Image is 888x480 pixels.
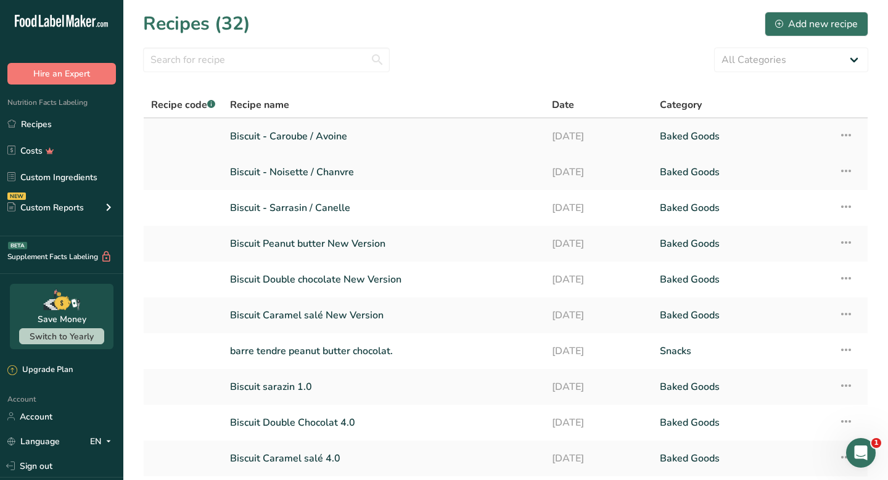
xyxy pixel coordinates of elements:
a: [DATE] [552,231,645,257]
a: Baked Goods [660,302,824,328]
a: Baked Goods [660,267,824,292]
div: EN [90,434,116,449]
iframe: Intercom live chat [846,438,876,468]
a: Biscuit Double chocolate New Version [230,267,537,292]
button: Hire an Expert [7,63,116,85]
button: Add new recipe [765,12,868,36]
a: Biscuit Caramel salé New Version [230,302,537,328]
div: Custom Reports [7,201,84,214]
a: Biscuit - Sarrasin / Canelle [230,195,537,221]
a: Snacks [660,338,824,364]
a: Baked Goods [660,123,824,149]
div: Upgrade Plan [7,364,73,376]
span: Recipe code [151,98,215,112]
div: BETA [8,242,27,249]
a: [DATE] [552,302,645,328]
a: [DATE] [552,123,645,149]
span: Date [552,97,574,112]
a: Baked Goods [660,159,824,185]
a: Biscuit - Noisette / Chanvre [230,159,537,185]
span: Switch to Yearly [30,331,94,342]
a: Biscuit Double Chocolat 4.0 [230,410,537,436]
span: Recipe name [230,97,289,112]
div: Save Money [38,313,86,326]
a: Baked Goods [660,195,824,221]
span: 1 [871,438,881,448]
button: Switch to Yearly [19,328,104,344]
a: Baked Goods [660,445,824,471]
a: Biscuit Peanut butter New Version [230,231,537,257]
a: [DATE] [552,338,645,364]
a: Biscuit sarazin 1.0 [230,374,537,400]
div: Add new recipe [775,17,858,31]
a: Baked Goods [660,374,824,400]
a: Baked Goods [660,231,824,257]
a: Baked Goods [660,410,824,436]
span: Category [660,97,702,112]
h1: Recipes (32) [143,10,250,38]
a: Biscuit - Caroube / Avoine [230,123,537,149]
a: [DATE] [552,195,645,221]
a: [DATE] [552,410,645,436]
div: NEW [7,192,26,200]
a: Language [7,431,60,452]
a: [DATE] [552,267,645,292]
input: Search for recipe [143,48,390,72]
a: barre tendre peanut butter chocolat. [230,338,537,364]
a: [DATE] [552,445,645,471]
a: [DATE] [552,159,645,185]
a: [DATE] [552,374,645,400]
a: Biscuit Caramel salé 4.0 [230,445,537,471]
